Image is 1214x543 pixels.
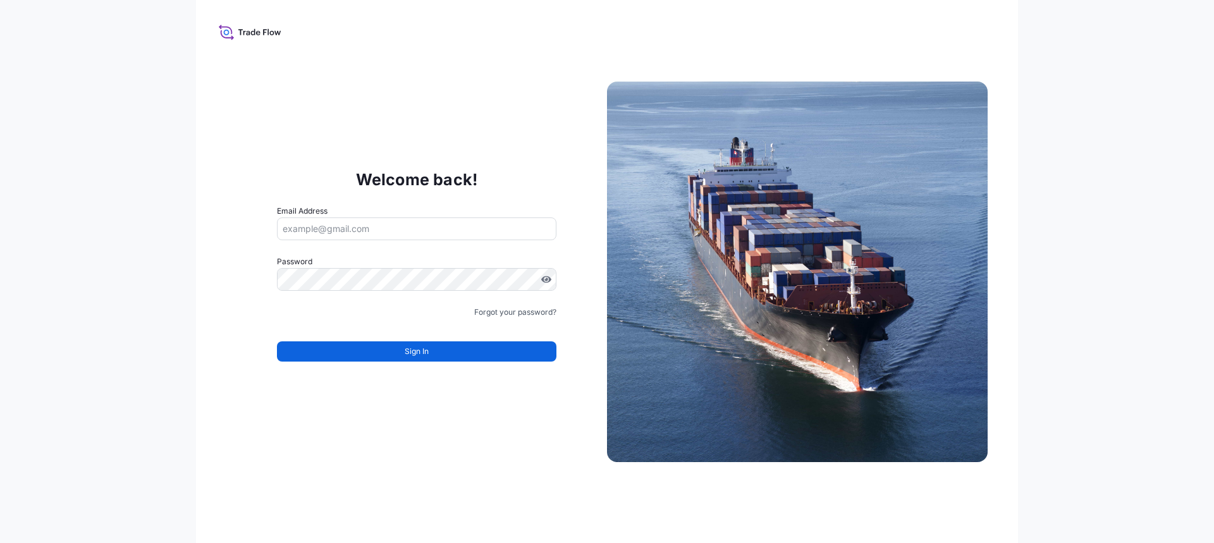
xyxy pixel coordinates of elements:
input: example@gmail.com [277,217,556,240]
label: Email Address [277,205,328,217]
p: Welcome back! [356,169,478,190]
span: Sign In [405,345,429,358]
button: Sign In [277,341,556,362]
img: Ship illustration [607,82,988,462]
button: Show password [541,274,551,284]
a: Forgot your password? [474,306,556,319]
label: Password [277,255,556,268]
